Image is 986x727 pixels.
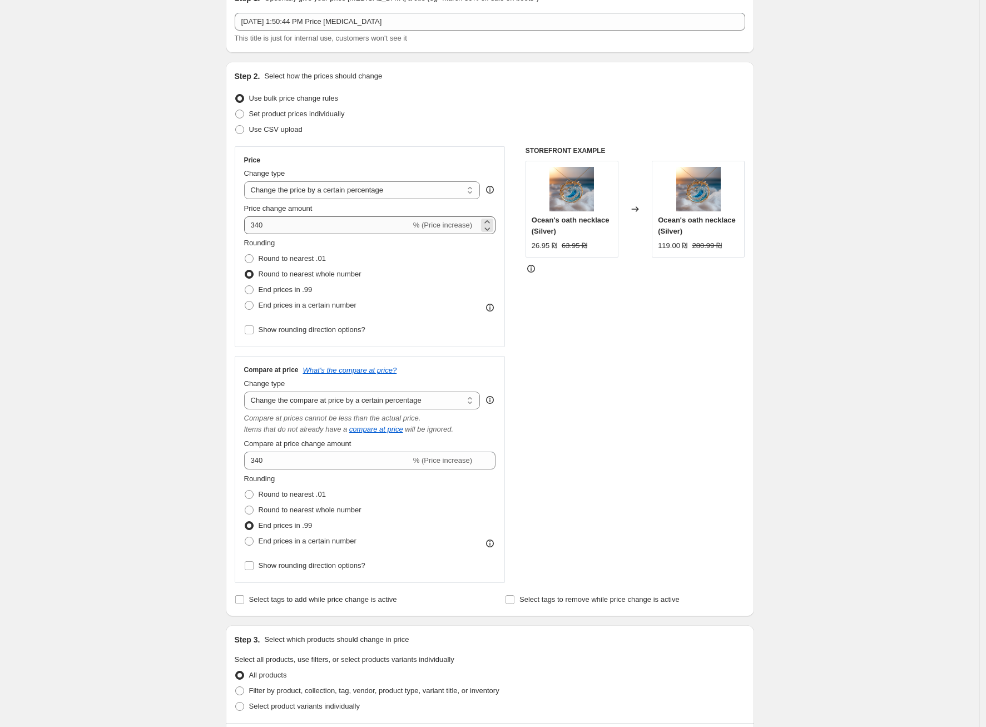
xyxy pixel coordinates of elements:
span: Change type [244,169,285,177]
span: All products [249,671,287,679]
img: 20250915_1521_Elegant_Oceanic_Pendant_remix_01k56rgm9kebkvym17z1hh9zqp_80x.png [549,167,594,211]
span: This title is just for internal use, customers won't see it [235,34,407,42]
input: 30% off holiday sale [235,13,745,31]
span: % (Price increase) [413,456,472,464]
span: End prices in .99 [259,521,313,530]
span: Round to nearest whole number [259,506,361,514]
div: help [484,394,496,405]
span: End prices in a certain number [259,301,356,309]
span: Ocean's oath necklace (Silver) [532,216,610,235]
button: compare at price [349,425,403,433]
span: Rounding [244,474,275,483]
span: End prices in a certain number [259,537,356,545]
p: Select which products should change in price [264,634,409,645]
span: End prices in .99 [259,285,313,294]
h2: Step 2. [235,71,260,82]
span: Set product prices individually [249,110,345,118]
span: Show rounding direction options? [259,561,365,570]
span: Use CSV upload [249,125,303,133]
input: -15 [244,216,411,234]
i: Items that do not already have a [244,425,348,433]
div: help [484,184,496,195]
span: Ocean's oath necklace (Silver) [658,216,736,235]
span: Change type [244,379,285,388]
div: 26.95 ₪ [532,240,557,251]
span: Select all products, use filters, or select products variants individually [235,655,454,664]
span: Round to nearest .01 [259,254,326,263]
span: % (Price increase) [413,221,472,229]
h3: Price [244,156,260,165]
span: Select product variants individually [249,702,360,710]
h2: Step 3. [235,634,260,645]
input: -15 [244,452,411,469]
span: Round to nearest whole number [259,270,361,278]
button: What's the compare at price? [303,366,397,374]
span: Filter by product, collection, tag, vendor, product type, variant title, or inventory [249,686,499,695]
span: Compare at price change amount [244,439,351,448]
span: Rounding [244,239,275,247]
span: Round to nearest .01 [259,490,326,498]
span: Show rounding direction options? [259,325,365,334]
img: 20250915_1521_Elegant_Oceanic_Pendant_remix_01k56rgm9kebkvym17z1hh9zqp_80x.png [676,167,721,211]
h3: Compare at price [244,365,299,374]
span: Select tags to add while price change is active [249,595,397,604]
strike: 280.99 ₪ [692,240,722,251]
p: Select how the prices should change [264,71,382,82]
i: Compare at prices cannot be less than the actual price. [244,414,421,422]
span: Use bulk price change rules [249,94,338,102]
div: 119.00 ₪ [658,240,687,251]
span: Select tags to remove while price change is active [519,595,680,604]
strike: 63.95 ₪ [562,240,587,251]
i: will be ignored. [405,425,453,433]
span: Price change amount [244,204,313,212]
h6: STOREFRONT EXAMPLE [526,146,745,155]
